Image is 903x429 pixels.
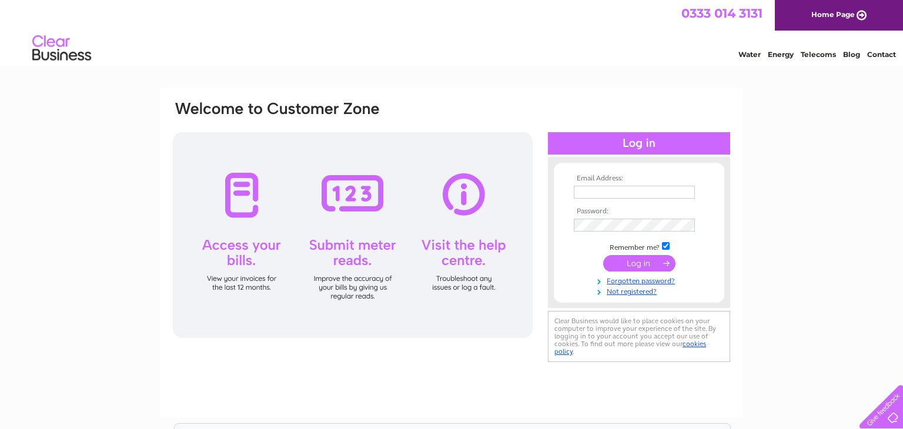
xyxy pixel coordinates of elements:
[32,31,92,66] img: logo.png
[738,50,761,59] a: Water
[603,255,675,272] input: Submit
[548,311,730,362] div: Clear Business would like to place cookies on your computer to improve your experience of the sit...
[574,285,707,296] a: Not registered?
[867,50,896,59] a: Contact
[768,50,794,59] a: Energy
[571,175,707,183] th: Email Address:
[574,274,707,286] a: Forgotten password?
[843,50,860,59] a: Blog
[681,6,762,21] a: 0333 014 3131
[571,207,707,216] th: Password:
[175,6,730,57] div: Clear Business is a trading name of Verastar Limited (registered in [GEOGRAPHIC_DATA] No. 3667643...
[554,340,706,356] a: cookies policy
[801,50,836,59] a: Telecoms
[571,240,707,252] td: Remember me?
